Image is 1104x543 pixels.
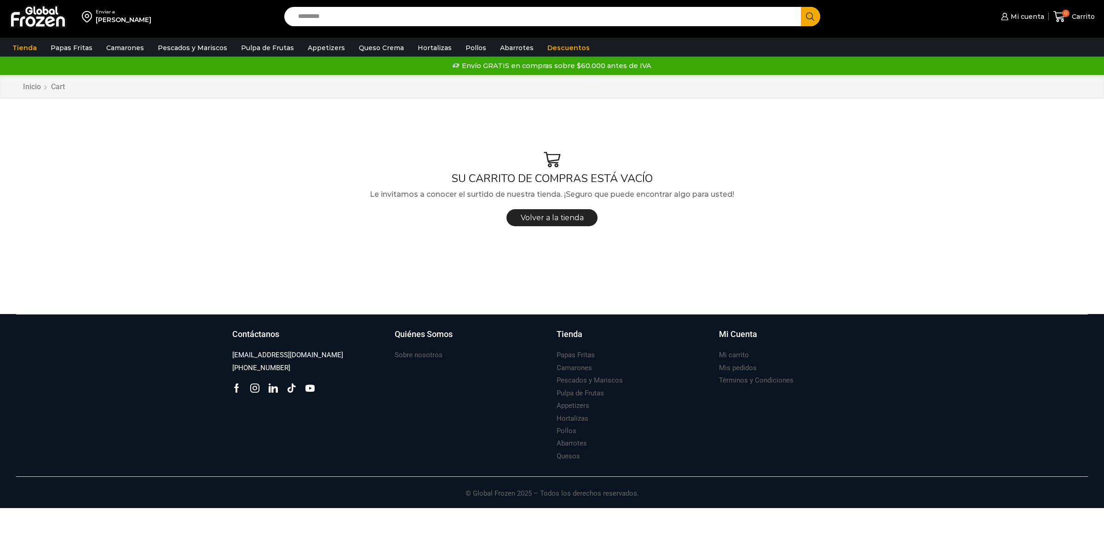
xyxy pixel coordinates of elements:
a: Pescados y Mariscos [153,39,232,57]
a: Abarrotes [495,39,538,57]
a: 0 Carrito [1053,6,1095,28]
a: [PHONE_NUMBER] [232,362,290,374]
h1: SU CARRITO DE COMPRAS ESTÁ VACÍO [16,172,1088,185]
h3: Papas Fritas [557,350,595,360]
h3: Quiénes Somos [395,328,453,340]
a: Camarones [102,39,149,57]
a: Mi Cuenta [719,328,872,349]
a: Papas Fritas [557,349,595,361]
a: [EMAIL_ADDRESS][DOMAIN_NAME] [232,349,343,361]
h3: Hortalizas [557,414,588,423]
a: Mis pedidos [719,362,757,374]
a: Contáctanos [232,328,385,349]
h3: Tienda [557,328,582,340]
h3: Abarrotes [557,439,587,448]
h3: Términos y Condiciones [719,376,793,385]
a: Tienda [8,39,41,57]
a: Abarrotes [557,437,587,450]
a: Pulpa de Frutas [557,387,604,400]
h3: Mi carrito [719,350,749,360]
h3: Sobre nosotros [395,350,443,360]
button: Search button [801,7,820,26]
span: Mi cuenta [1008,12,1044,21]
a: Pescados y Mariscos [557,374,623,387]
a: Sobre nosotros [395,349,443,361]
a: Términos y Condiciones [719,374,793,387]
h3: Pollos [557,426,576,436]
h3: [PHONE_NUMBER] [232,363,290,373]
div: [PERSON_NAME] [96,15,151,24]
a: Hortalizas [413,39,456,57]
h3: [EMAIL_ADDRESS][DOMAIN_NAME] [232,350,343,360]
h3: Mi Cuenta [719,328,757,340]
h3: Pulpa de Frutas [557,389,604,398]
a: Papas Fritas [46,39,97,57]
a: Tienda [557,328,710,349]
a: Camarones [557,362,592,374]
span: 0 [1062,10,1069,17]
a: Quesos [557,450,580,463]
a: Hortalizas [557,412,588,425]
span: Cart [51,82,65,91]
a: Queso Crema [354,39,408,57]
img: address-field-icon.svg [82,9,96,24]
p: Le invitamos a conocer el surtido de nuestra tienda. ¡Seguro que puede encontrar algo para usted! [16,189,1088,200]
a: Mi cuenta [999,7,1044,26]
p: © Global Frozen 2025 – Todos los derechos reservados. [228,477,876,499]
h3: Quesos [557,452,580,461]
a: Appetizers [303,39,350,57]
a: Pollos [461,39,491,57]
h3: Mis pedidos [719,363,757,373]
a: Pollos [557,425,576,437]
h3: Contáctanos [232,328,279,340]
div: Enviar a [96,9,151,15]
a: Volver a la tienda [506,209,598,226]
span: Carrito [1069,12,1095,21]
h3: Appetizers [557,401,589,411]
span: Volver a la tienda [521,213,584,222]
a: Appetizers [557,400,589,412]
a: Pulpa de Frutas [236,39,299,57]
h3: Camarones [557,363,592,373]
a: Descuentos [543,39,594,57]
a: Inicio [23,82,41,92]
a: Quiénes Somos [395,328,548,349]
h3: Pescados y Mariscos [557,376,623,385]
a: Mi carrito [719,349,749,361]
